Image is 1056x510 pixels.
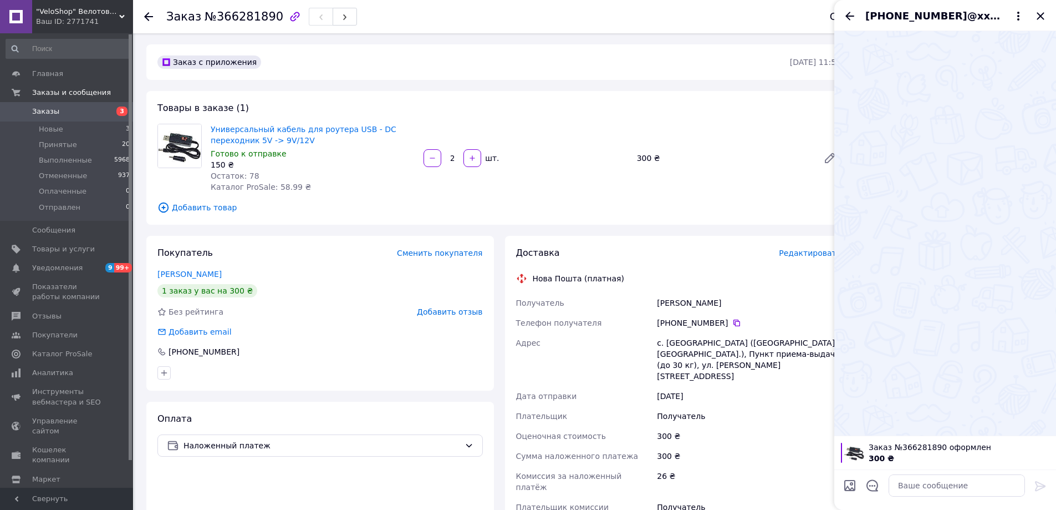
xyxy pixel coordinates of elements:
span: Каталог ProSale: 58.99 ₴ [211,183,311,191]
span: Отзывы [32,311,62,321]
span: Аналитика [32,368,73,378]
div: 26 ₴ [655,466,843,497]
button: Закрыть [1034,9,1047,23]
span: Выполненные [39,155,92,165]
span: Отмененные [39,171,87,181]
span: 300 ₴ [869,454,894,463]
span: "VeloShop" Велотовары и активный отдых [36,7,119,17]
span: Сумма наложенного платежа [516,452,639,461]
span: №366281890 [205,10,283,23]
span: 5968 [114,155,130,165]
span: 3 [116,107,127,116]
span: Остаток: 78 [211,171,259,180]
a: [PERSON_NAME] [157,270,222,279]
div: Получатель [655,406,843,426]
span: Оплата [157,413,192,424]
span: Кошелек компании [32,445,103,465]
div: [DATE] [655,386,843,406]
div: Нова Пошта (платная) [530,273,627,284]
div: [PHONE_NUMBER] [167,346,241,357]
div: Вернуться назад [144,11,153,22]
div: с. [GEOGRAPHIC_DATA] ([GEOGRAPHIC_DATA], [GEOGRAPHIC_DATA].), Пункт приема-выдачи (до 30 кг), ул.... [655,333,843,386]
span: Оценочная стоимость [516,432,606,441]
input: Поиск [6,39,131,59]
div: 300 ₴ [655,446,843,466]
span: Доставка [516,248,560,258]
div: Статус заказа [830,11,904,22]
span: Готово к отправке [211,149,287,158]
span: Телефон получателя [516,319,602,327]
a: Редактировать [819,147,841,169]
div: Добавить email [167,326,233,337]
span: Сообщения [32,225,75,235]
div: 1 заказ у вас на 300 ₴ [157,284,257,297]
span: Покупатели [32,330,78,340]
div: 300 ₴ [632,150,814,166]
img: 6306736819_w100_h100_universalnyj-kabel-dlya.jpg [844,443,864,463]
span: Заказы и сообщения [32,88,111,98]
span: Добавить товар [157,201,841,214]
span: Заказы [32,107,59,117]
div: Ваш ID: 2771741 [36,17,133,27]
time: [DATE] 11:56 [790,58,841,67]
span: 0 [126,203,130,213]
span: Главная [32,69,63,79]
span: Сменить покупателя [397,249,482,257]
div: шт. [482,153,500,164]
span: Комиссия за наложенный платёж [516,472,622,492]
span: 99+ [114,263,132,272]
div: [PHONE_NUMBER] [657,317,841,329]
div: 300 ₴ [655,426,843,446]
span: Оплаченные [39,186,86,196]
button: Открыть шаблоны ответов [865,478,880,493]
div: Добавить email [156,326,233,337]
span: Показатели работы компании [32,282,103,302]
button: Назад [843,9,856,23]
span: Уведомления [32,263,83,273]
div: Заказ с приложения [157,55,261,69]
span: Получатель [516,299,564,307]
span: Маркет [32,474,60,484]
span: 9 [105,263,114,272]
span: Покупатель [157,248,213,258]
span: Товары и услуги [32,244,95,254]
span: 20 [122,140,130,150]
span: Новые [39,124,63,134]
img: Универсальный кабель для роутера USB - DC переходник 5V -> 9V/12V [158,124,201,168]
span: Инструменты вебмастера и SEO [32,387,103,407]
div: [PERSON_NAME] [655,293,843,313]
span: Принятые [39,140,77,150]
span: Без рейтинга [169,307,223,316]
span: Заказ №366281890 оформлен [869,442,1049,453]
span: Заказ [166,10,201,23]
span: 3 [126,124,130,134]
span: [PHONE_NUMBER]@xxxxxx$.com [865,9,1003,23]
span: Адрес [516,339,540,347]
span: Добавить отзыв [417,307,482,316]
span: Управление сайтом [32,416,103,436]
span: Отправлен [39,203,80,213]
a: Универсальный кабель для роутера USB - DC переходник 5V -> 9V/12V [211,125,396,145]
span: Редактировать [779,249,841,257]
div: 150 ₴ [211,159,415,170]
button: [PHONE_NUMBER]@xxxxxx$.com [865,9,1025,23]
span: Наложенный платеж [183,440,460,452]
span: 937 [118,171,130,181]
span: 0 [126,186,130,196]
span: Плательщик [516,412,568,421]
span: Дата отправки [516,392,577,401]
span: Каталог ProSale [32,349,92,359]
span: Товары в заказе (1) [157,103,249,113]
